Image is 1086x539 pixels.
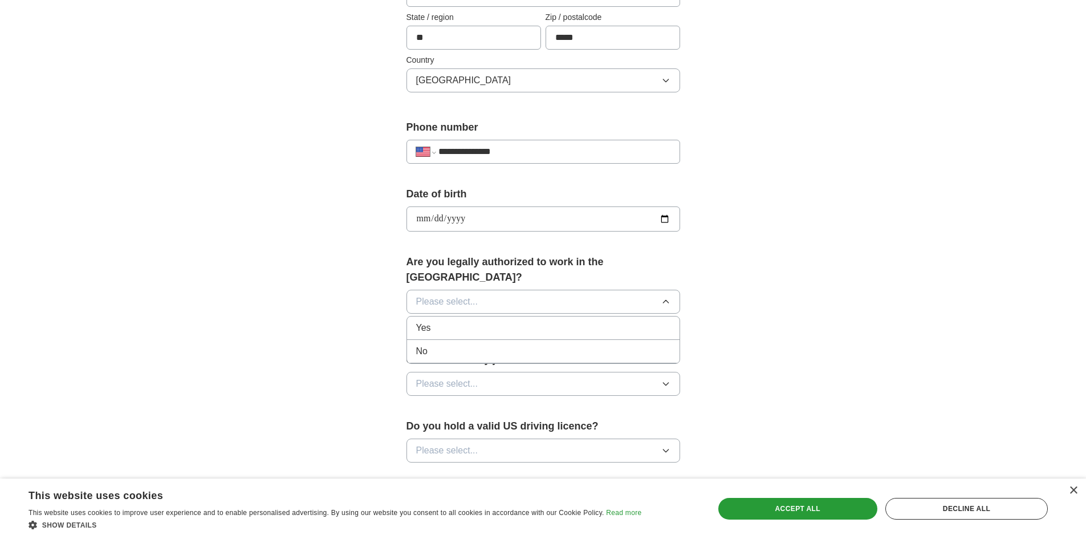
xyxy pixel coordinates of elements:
[406,68,680,92] button: [GEOGRAPHIC_DATA]
[406,187,680,202] label: Date of birth
[1069,487,1077,495] div: Close
[406,290,680,314] button: Please select...
[406,54,680,66] label: Country
[416,295,478,309] span: Please select...
[42,521,97,529] span: Show details
[29,485,613,502] div: This website uses cookies
[406,254,680,285] label: Are you legally authorized to work in the [GEOGRAPHIC_DATA]?
[416,74,511,87] span: [GEOGRAPHIC_DATA]
[406,419,680,434] label: Do you hold a valid US driving licence?
[885,498,1048,520] div: Decline all
[416,444,478,457] span: Please select...
[406,120,680,135] label: Phone number
[406,439,680,463] button: Please select...
[416,345,428,358] span: No
[606,509,641,517] a: Read more, opens a new window
[406,372,680,396] button: Please select...
[29,509,604,517] span: This website uses cookies to improve user experience and to enable personalised advertising. By u...
[406,11,541,23] label: State / region
[416,377,478,391] span: Please select...
[416,321,431,335] span: Yes
[29,519,641,530] div: Show details
[546,11,680,23] label: Zip / postalcode
[718,498,877,520] div: Accept all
